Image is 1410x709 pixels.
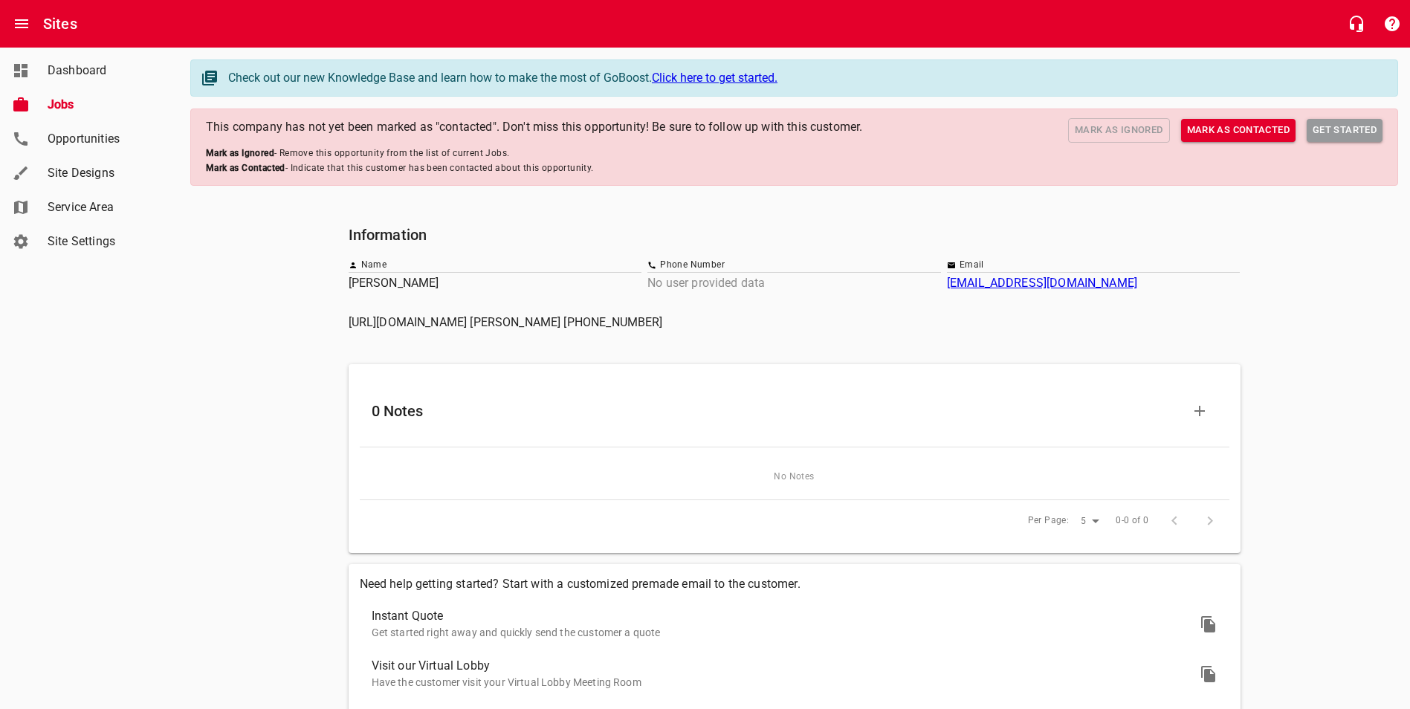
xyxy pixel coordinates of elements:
[349,314,1241,331] p: [URL][DOMAIN_NAME] [PERSON_NAME] [PHONE_NUMBER]
[372,657,1194,675] span: Visit our Virtual Lobby
[1068,118,1170,143] button: Mark as Ignored
[1191,656,1226,692] button: Copy email message to clipboard
[360,575,1229,593] p: Need help getting started? Start with a customized premade email to the customer.
[4,6,39,42] button: Open drawer
[647,276,765,290] span: No user provided data
[48,130,161,148] span: Opportunities
[372,399,1182,423] h6: 0 Notes
[206,146,594,161] span: - Remove this opportunity from the list of current Jobs.
[1374,6,1410,42] button: Support Portal
[1339,6,1374,42] button: Live Chat
[360,599,1229,649] a: Instant QuoteGet started right away and quickly send the customer a quote
[48,233,161,250] span: Site Settings
[652,71,777,85] a: Click here to get started.
[48,62,161,80] span: Dashboard
[372,625,1194,641] p: Get started right away and quickly send the customer a quote
[206,161,594,176] span: - Indicate that this customer has been contacted about this opportunity.
[372,675,1194,690] p: Have the customer visit your Virtual Lobby Meeting Room
[48,198,161,216] span: Service Area
[43,12,77,36] h6: Sites
[206,163,285,173] b: Mark as Contacted
[947,276,1137,290] a: [EMAIL_ADDRESS][DOMAIN_NAME]
[349,223,1241,247] h6: Information
[375,470,1215,485] span: No Notes
[206,148,274,158] b: Mark as Ignored
[360,649,1229,699] a: Visit our Virtual LobbyHave the customer visit your Virtual Lobby Meeting Room
[1191,606,1226,642] button: Copy email message to clipboard
[660,258,725,273] span: Phone Number
[48,96,161,114] span: Jobs
[1075,122,1163,139] span: Mark as Ignored
[1182,393,1217,429] button: Add Note
[349,274,642,292] p: [PERSON_NAME]
[1313,122,1377,139] span: Get Started
[1075,511,1105,531] div: 5
[1028,514,1070,528] span: Per Page:
[1116,514,1148,528] span: 0-0 of 0
[372,607,1194,625] span: Instant Quote
[206,118,862,143] p: This company has not yet been marked as "contacted". Don't miss this opportunity! Be sure to foll...
[361,258,387,273] span: Name
[1181,119,1296,142] button: Mark as Contacted
[48,164,161,182] span: Site Designs
[1187,122,1290,139] span: Mark as Contacted
[228,69,1382,87] div: Check out our new Knowledge Base and learn how to make the most of GoBoost.
[1307,119,1382,142] a: Get Started
[960,258,984,273] span: Email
